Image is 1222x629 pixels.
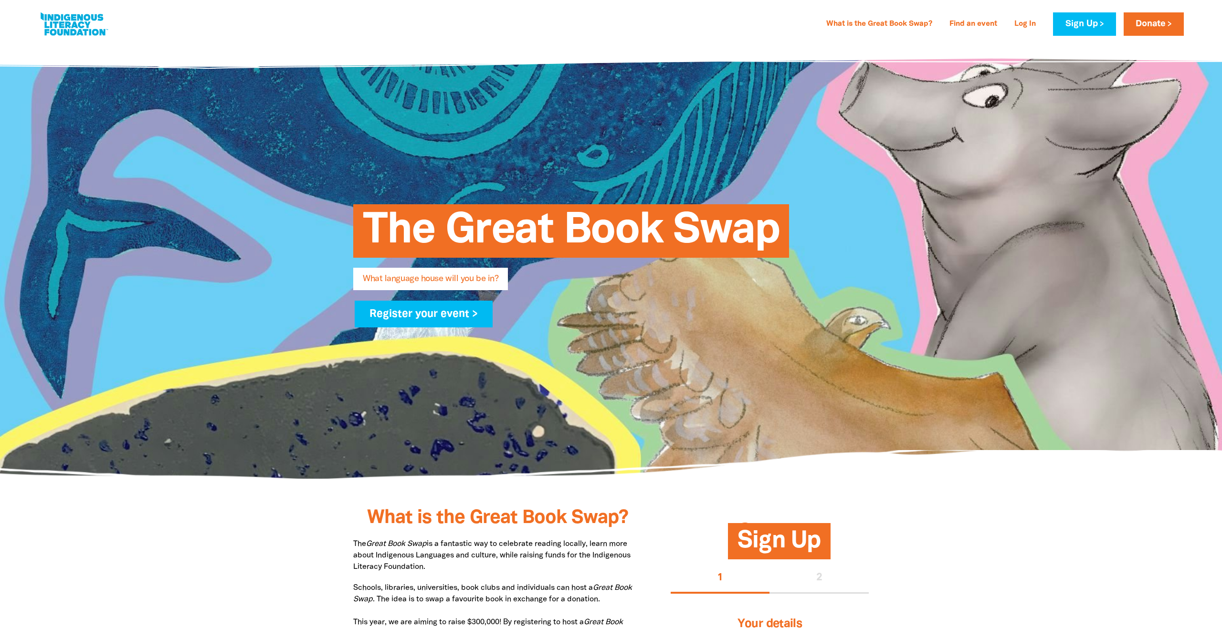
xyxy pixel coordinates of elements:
button: Stage 1 [671,563,770,594]
a: Donate [1124,12,1184,36]
em: Great Book Swap [366,541,427,547]
a: Find an event [944,17,1003,32]
a: Sign Up [1053,12,1116,36]
span: Sign Up [737,530,821,559]
span: What language house will you be in? [363,275,498,290]
a: Register your event > [355,301,493,327]
p: The is a fantastic way to celebrate reading locally, learn more about Indigenous Languages and cu... [353,538,642,573]
span: The Great Book Swap [363,211,780,258]
a: Log In [1009,17,1042,32]
span: What is the Great Book Swap? [367,509,628,527]
em: Great Book Swap [353,585,632,603]
a: What is the Great Book Swap? [821,17,938,32]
